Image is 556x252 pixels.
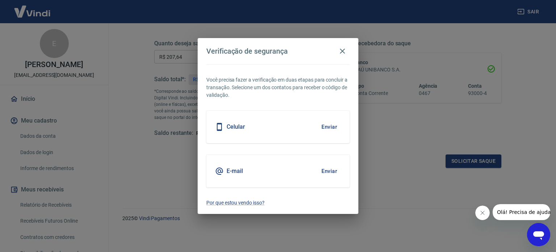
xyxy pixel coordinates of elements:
a: Por que estou vendo isso? [206,199,350,207]
h5: Celular [227,123,245,131]
iframe: Fechar mensagem [475,206,490,220]
h4: Verificação de segurança [206,47,288,55]
iframe: Mensagem da empresa [493,204,550,220]
span: Olá! Precisa de ajuda? [4,5,61,11]
button: Enviar [317,119,341,135]
iframe: Botão para abrir a janela de mensagens [527,223,550,246]
p: Você precisa fazer a verificação em duas etapas para concluir a transação. Selecione um dos conta... [206,76,350,99]
button: Enviar [317,164,341,179]
h5: E-mail [227,168,243,175]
